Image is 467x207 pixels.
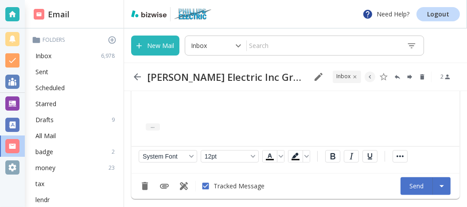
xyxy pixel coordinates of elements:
[101,52,118,60] p: 6,978
[35,68,48,76] p: Sent
[417,72,428,82] button: Delete
[435,66,456,88] button: See Participants
[34,8,70,20] h2: Email
[288,150,310,163] div: Background color Black
[392,72,403,82] button: Reply
[416,7,460,21] a: Logout
[32,48,120,64] div: Inbox6,978
[146,123,160,131] button: ...
[176,178,192,194] button: Use Template
[131,36,179,56] button: New Mail
[362,150,377,163] button: Underline
[201,150,259,163] button: Font size 12pt
[32,128,120,144] div: All Mail
[112,116,118,124] p: 9
[191,41,207,50] p: Inbox
[35,147,53,156] p: badge
[32,144,120,160] div: badge2
[35,163,55,172] p: money
[32,160,120,176] div: money23
[8,11,320,20] p: yes
[143,153,186,160] span: System Font
[139,150,197,163] button: Font System Font
[427,11,449,17] p: Logout
[32,112,120,128] div: Drafts9
[214,182,265,191] span: Tracked Message
[156,178,172,194] button: Add Attachment
[433,177,451,195] button: Schedule Send
[336,72,350,81] p: INBOX
[35,100,56,108] p: Starred
[35,115,54,124] p: Drafts
[35,179,44,188] p: tax
[405,72,415,82] button: Forward
[401,177,433,195] button: Send
[35,52,51,60] p: Inbox
[7,7,321,20] body: Rich Text Area. Press ALT-0 for help.
[441,73,444,81] p: 2
[35,131,56,140] p: All Mail
[393,150,408,163] button: Reveal or hide additional toolbar items
[362,9,409,20] p: Need Help?
[205,153,248,160] span: 12pt
[32,64,120,80] div: Sent
[34,9,44,20] img: DashboardSidebarEmail.svg
[35,84,65,92] p: Scheduled
[32,80,120,96] div: Scheduled
[32,96,120,112] div: Starred
[344,150,359,163] button: Italic
[147,71,306,83] h2: [PERSON_NAME] Electric Inc Growth
[247,38,400,53] input: Search
[325,150,340,163] button: Bold
[131,10,167,17] img: bizwise
[174,7,212,21] img: Phillips Electric
[262,150,284,163] div: Text color Black
[35,195,50,204] p: lendr
[112,148,118,156] p: 2
[32,36,120,44] p: Folders
[137,178,153,194] button: Discard
[32,176,120,192] div: tax
[109,164,118,172] p: 23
